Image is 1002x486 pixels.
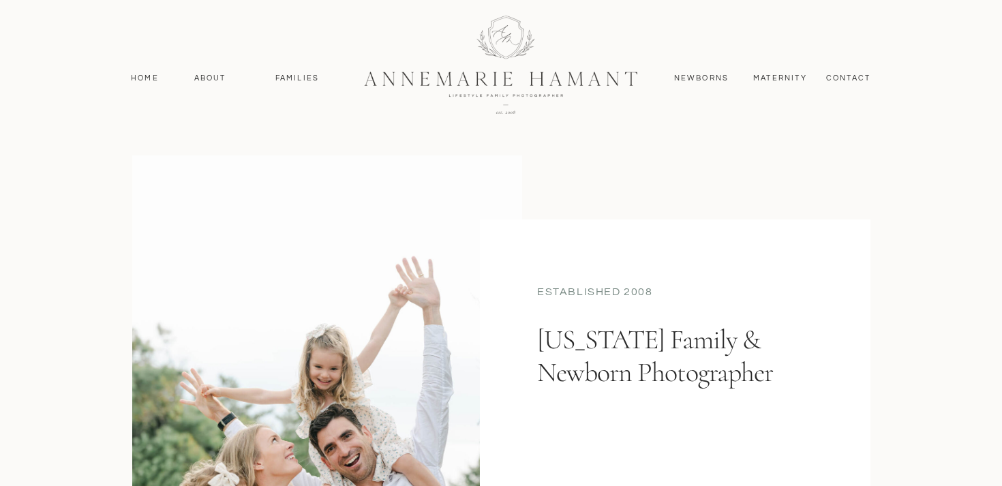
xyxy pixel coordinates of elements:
a: Home [125,72,165,85]
div: established 2008 [537,284,814,303]
a: Families [267,72,328,85]
h1: [US_STATE] Family & Newborn Photographer [537,323,807,441]
a: Newborns [669,72,734,85]
a: About [190,72,230,85]
a: contact [819,72,878,85]
a: MAternity [753,72,806,85]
